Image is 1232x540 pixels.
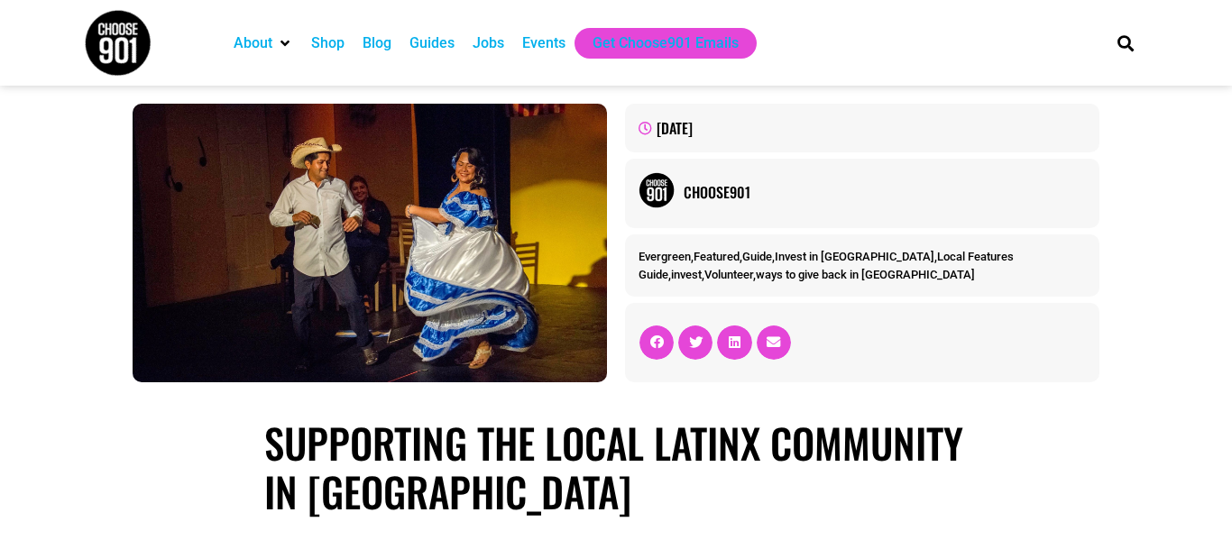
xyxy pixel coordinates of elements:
div: Share on facebook [639,325,674,360]
time: [DATE] [657,117,693,139]
a: Choose901 [684,181,1086,203]
div: Share on email [757,325,791,360]
a: Local Features [937,250,1014,263]
span: , , , , [639,250,1014,263]
a: Guides [409,32,455,54]
a: ways to give back in [GEOGRAPHIC_DATA] [756,268,975,281]
nav: Main nav [225,28,1087,59]
a: Events [522,32,565,54]
img: Picture of Choose901 [639,172,675,208]
div: Share on twitter [678,325,713,360]
a: Featured [694,250,740,263]
a: Shop [311,32,345,54]
a: Guide [639,268,668,281]
a: Evergreen [639,250,691,263]
div: Search [1111,28,1141,58]
a: Guide [742,250,772,263]
a: Invest in [GEOGRAPHIC_DATA] [775,250,934,263]
a: Blog [363,32,391,54]
a: Volunteer [704,268,753,281]
a: Get Choose901 Emails [593,32,739,54]
a: About [234,32,272,54]
span: , , , [639,268,975,281]
div: Share on linkedin [717,325,751,360]
h1: Supporting the Local Latinx Community in [GEOGRAPHIC_DATA] [264,418,968,516]
div: About [225,28,302,59]
a: Jobs [473,32,504,54]
a: invest [671,268,702,281]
